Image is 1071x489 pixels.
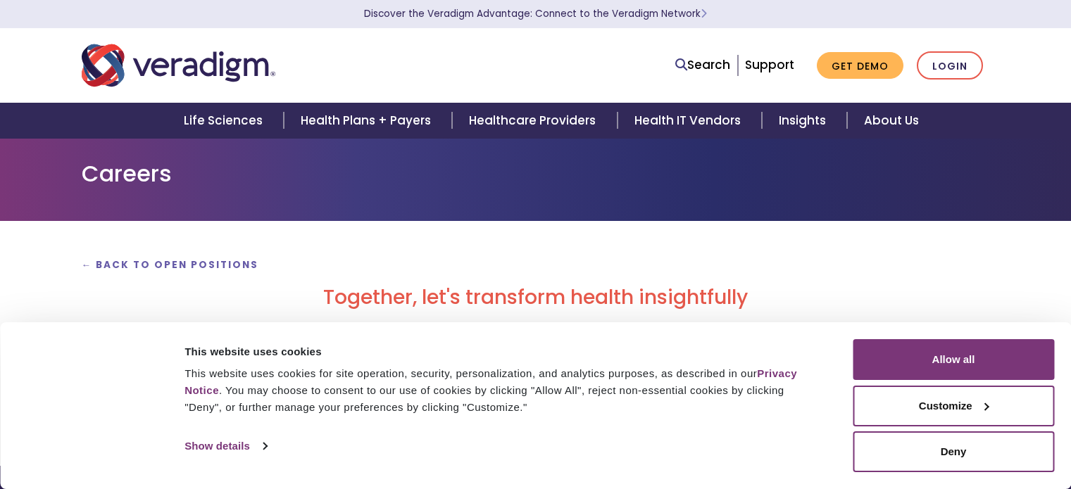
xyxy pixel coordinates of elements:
[853,339,1054,380] button: Allow all
[618,103,762,139] a: Health IT Vendors
[82,258,259,272] a: ← Back to Open Positions
[82,160,990,187] h1: Careers
[167,103,284,139] a: Life Sciences
[184,436,266,457] a: Show details
[284,103,452,139] a: Health Plans + Payers
[745,56,794,73] a: Support
[82,42,275,89] img: Veradigm logo
[762,103,847,139] a: Insights
[853,386,1054,426] button: Customize
[82,286,990,310] h2: Together, let's transform health insightfully
[847,103,936,139] a: About Us
[184,365,821,416] div: This website uses cookies for site operation, security, personalization, and analytics purposes, ...
[184,343,821,360] div: This website uses cookies
[817,52,903,80] a: Get Demo
[452,103,617,139] a: Healthcare Providers
[853,431,1054,472] button: Deny
[675,56,730,75] a: Search
[917,51,983,80] a: Login
[701,7,707,20] span: Learn More
[364,7,707,20] a: Discover the Veradigm Advantage: Connect to the Veradigm NetworkLearn More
